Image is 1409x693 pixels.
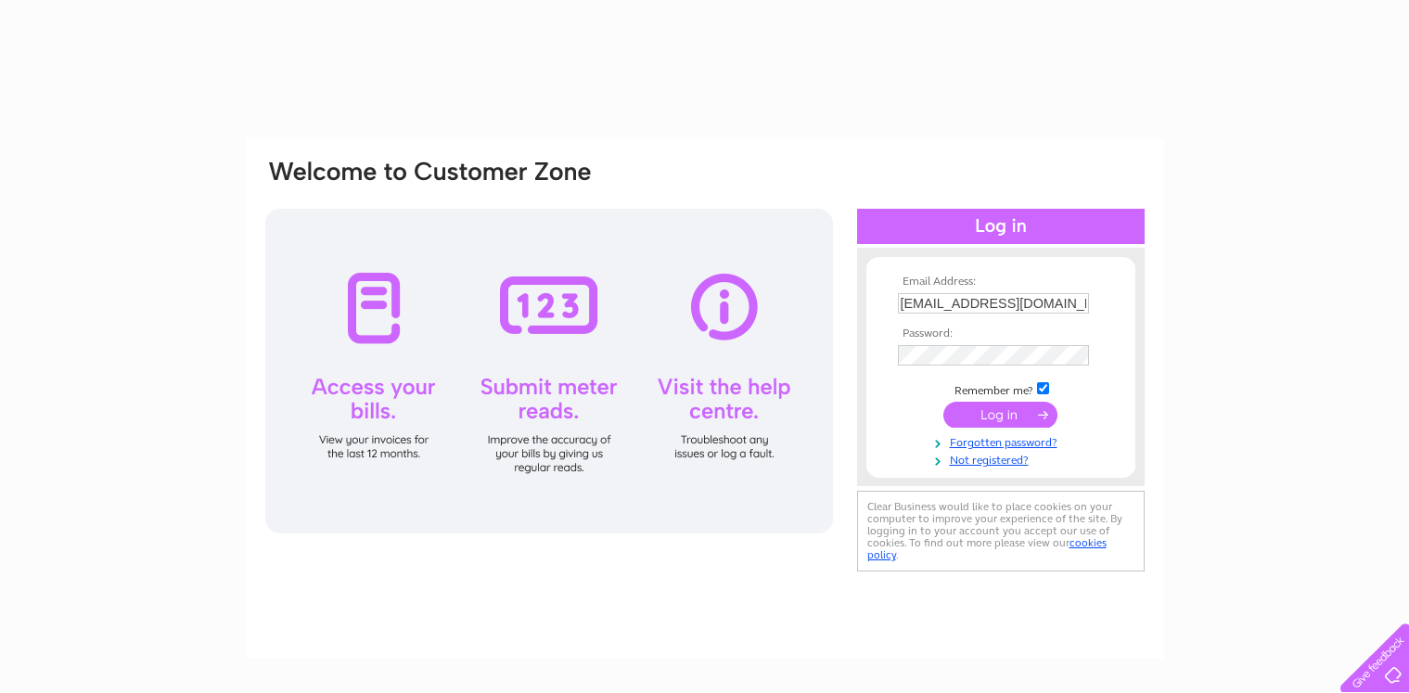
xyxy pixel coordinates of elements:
[893,379,1108,398] td: Remember me?
[867,536,1107,561] a: cookies policy
[857,491,1145,571] div: Clear Business would like to place cookies on your computer to improve your experience of the sit...
[898,432,1108,450] a: Forgotten password?
[943,402,1057,428] input: Submit
[893,327,1108,340] th: Password:
[893,276,1108,289] th: Email Address:
[898,450,1108,468] a: Not registered?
